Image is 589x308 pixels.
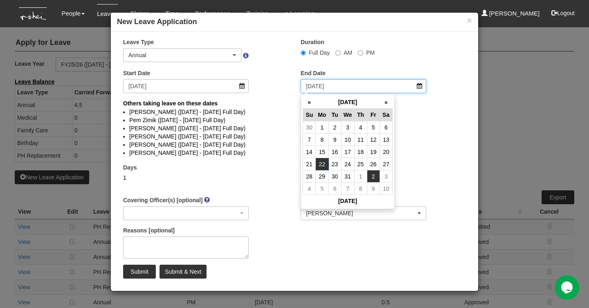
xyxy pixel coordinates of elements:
[303,96,316,109] th: «
[123,69,150,77] label: Start Date
[316,96,380,109] th: [DATE]
[367,109,380,121] th: Fr
[328,121,341,134] td: 2
[316,158,328,170] td: 22
[328,158,341,170] td: 23
[123,196,202,204] label: Covering Officer(s) [optional]
[354,158,367,170] td: 25
[303,146,316,158] td: 14
[160,265,207,279] input: Submit & Next
[328,170,341,183] td: 30
[380,96,392,109] th: »
[301,206,426,220] button: Joel Mok
[341,146,354,158] td: 17
[380,121,392,134] td: 6
[380,146,392,158] td: 20
[303,121,316,134] td: 30
[117,18,197,26] b: New Leave Application
[129,116,460,124] li: Pem Zimik ([DATE] - [DATE] Full Day)
[123,174,249,182] div: 1
[341,121,354,134] td: 3
[303,134,316,146] td: 7
[123,38,154,46] label: Leave Type
[341,170,354,183] td: 31
[123,79,249,93] input: d/m/yyyy
[380,134,392,146] td: 13
[303,109,316,121] th: Su
[123,226,175,234] label: Reasons [optional]
[328,183,341,195] td: 6
[341,134,354,146] td: 10
[367,170,380,183] td: 2
[303,183,316,195] td: 4
[309,49,330,56] span: Full Day
[344,49,352,56] span: AM
[354,146,367,158] td: 18
[301,79,426,93] input: d/m/yyyy
[123,48,241,62] button: Annual
[328,109,341,121] th: Tu
[341,109,354,121] th: We
[367,146,380,158] td: 19
[354,121,367,134] td: 4
[301,38,324,46] label: Duration
[367,183,380,195] td: 9
[467,16,472,25] button: ×
[303,170,316,183] td: 28
[303,195,393,208] th: [DATE]
[366,49,375,56] span: PM
[123,265,156,279] input: Submit
[354,134,367,146] td: 11
[316,121,328,134] td: 1
[380,158,392,170] td: 27
[354,109,367,121] th: Th
[380,170,392,183] td: 3
[316,146,328,158] td: 15
[316,183,328,195] td: 5
[129,132,460,141] li: [PERSON_NAME] ([DATE] - [DATE] Full Day)
[341,158,354,170] td: 24
[316,109,328,121] th: Mo
[328,134,341,146] td: 9
[129,141,460,149] li: [PERSON_NAME] ([DATE] - [DATE] Full Day)
[380,109,392,121] th: Sa
[341,183,354,195] td: 7
[316,134,328,146] td: 8
[303,158,316,170] td: 21
[316,170,328,183] td: 29
[129,124,460,132] li: [PERSON_NAME] ([DATE] - [DATE] Full Day)
[301,69,326,77] label: End Date
[128,51,231,59] div: Annual
[367,158,380,170] td: 26
[129,149,460,157] li: [PERSON_NAME] ([DATE] - [DATE] Full Day)
[380,183,392,195] td: 10
[354,170,367,183] td: 1
[555,275,581,300] iframe: chat widget
[328,146,341,158] td: 16
[129,108,460,116] li: [PERSON_NAME] ([DATE] - [DATE] Full Day)
[354,183,367,195] td: 8
[123,163,137,172] label: Days
[367,121,380,134] td: 5
[123,100,218,107] b: Others taking leave on these dates
[367,134,380,146] td: 12
[306,209,416,217] div: [PERSON_NAME]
